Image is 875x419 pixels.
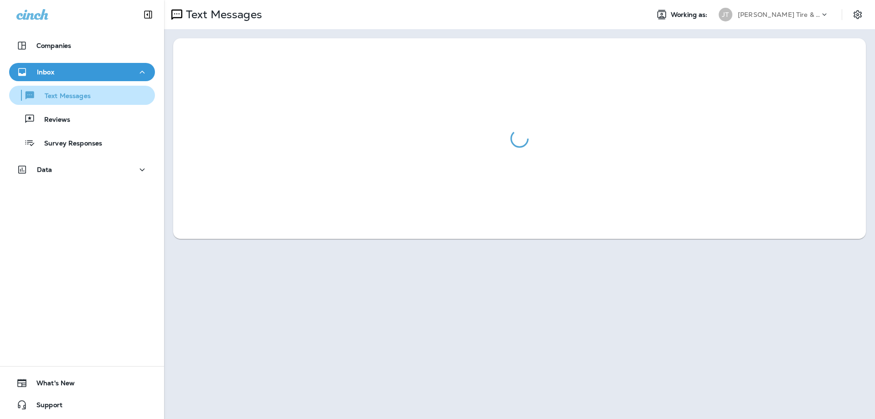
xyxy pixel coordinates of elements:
button: Data [9,160,155,179]
button: Text Messages [9,86,155,105]
span: Support [27,401,62,412]
p: Text Messages [182,8,262,21]
p: Reviews [35,116,70,124]
p: Companies [36,42,71,49]
button: Collapse Sidebar [135,5,161,24]
span: What's New [27,379,75,390]
span: Working as: [671,11,710,19]
button: Reviews [9,109,155,129]
p: Data [37,166,52,173]
button: Support [9,396,155,414]
p: [PERSON_NAME] Tire & Auto [738,11,820,18]
button: Settings [849,6,866,23]
button: Inbox [9,63,155,81]
button: What's New [9,374,155,392]
div: JT [719,8,732,21]
p: Survey Responses [35,140,102,148]
button: Survey Responses [9,133,155,152]
p: Inbox [37,68,54,76]
p: Text Messages [36,92,91,101]
button: Companies [9,36,155,55]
